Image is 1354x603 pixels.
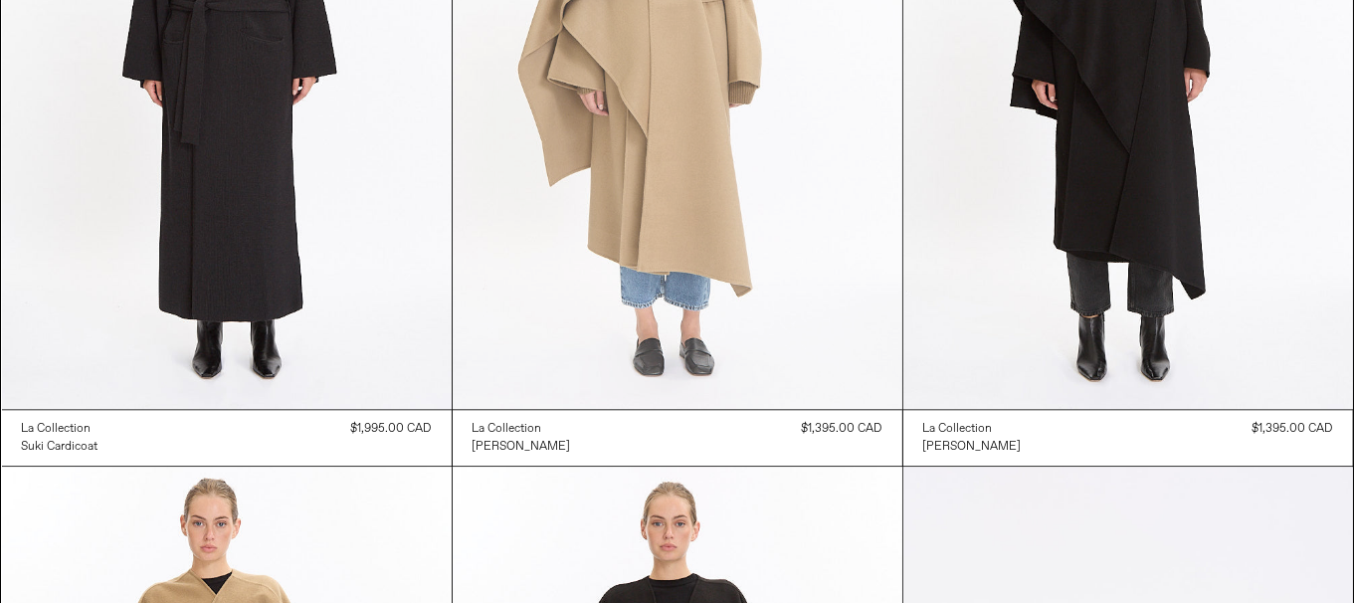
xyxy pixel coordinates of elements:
[22,439,98,456] div: Suki Cardicoat
[923,439,1022,456] div: [PERSON_NAME]
[473,421,542,438] div: La Collection
[473,439,571,456] div: [PERSON_NAME]
[22,421,92,438] div: La Collection
[923,420,1022,438] a: La Collection
[473,420,571,438] a: La Collection
[1253,420,1333,438] div: $1,395.00 CAD
[22,420,98,438] a: La Collection
[923,438,1022,456] a: [PERSON_NAME]
[923,421,993,438] div: La Collection
[22,438,98,456] a: Suki Cardicoat
[802,420,882,438] div: $1,395.00 CAD
[473,438,571,456] a: [PERSON_NAME]
[351,420,432,438] div: $1,995.00 CAD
